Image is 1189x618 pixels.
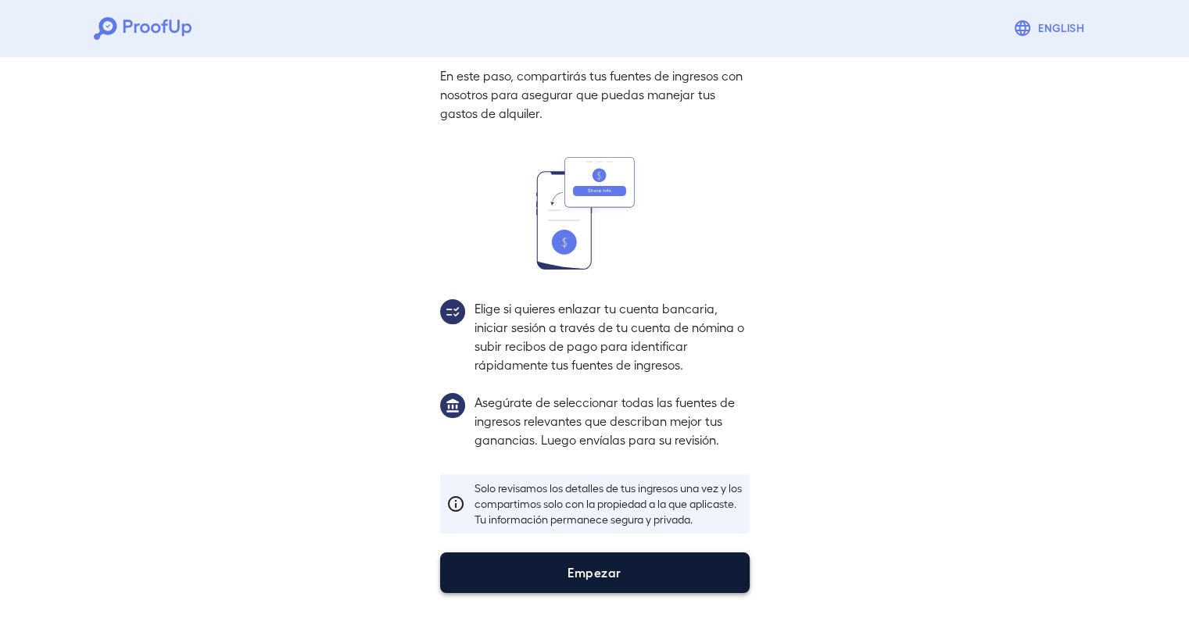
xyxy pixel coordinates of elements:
[475,299,750,374] p: Elige si quieres enlazar tu cuenta bancaria, iniciar sesión a través de tu cuenta de nómina o sub...
[475,480,743,527] p: Solo revisamos los detalles de tus ingresos una vez y los compartimos solo con la propiedad a la ...
[1007,13,1095,44] button: English
[440,66,750,123] p: En este paso, compartirás tus fuentes de ingresos con nosotros para asegurar que puedas manejar t...
[536,157,654,270] img: transfer_money.svg
[440,552,750,593] button: Empezar
[475,393,750,449] p: Asegúrate de seleccionar todas las fuentes de ingresos relevantes que describan mejor tus gananci...
[440,393,465,418] img: group1.svg
[440,299,465,324] img: group2.svg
